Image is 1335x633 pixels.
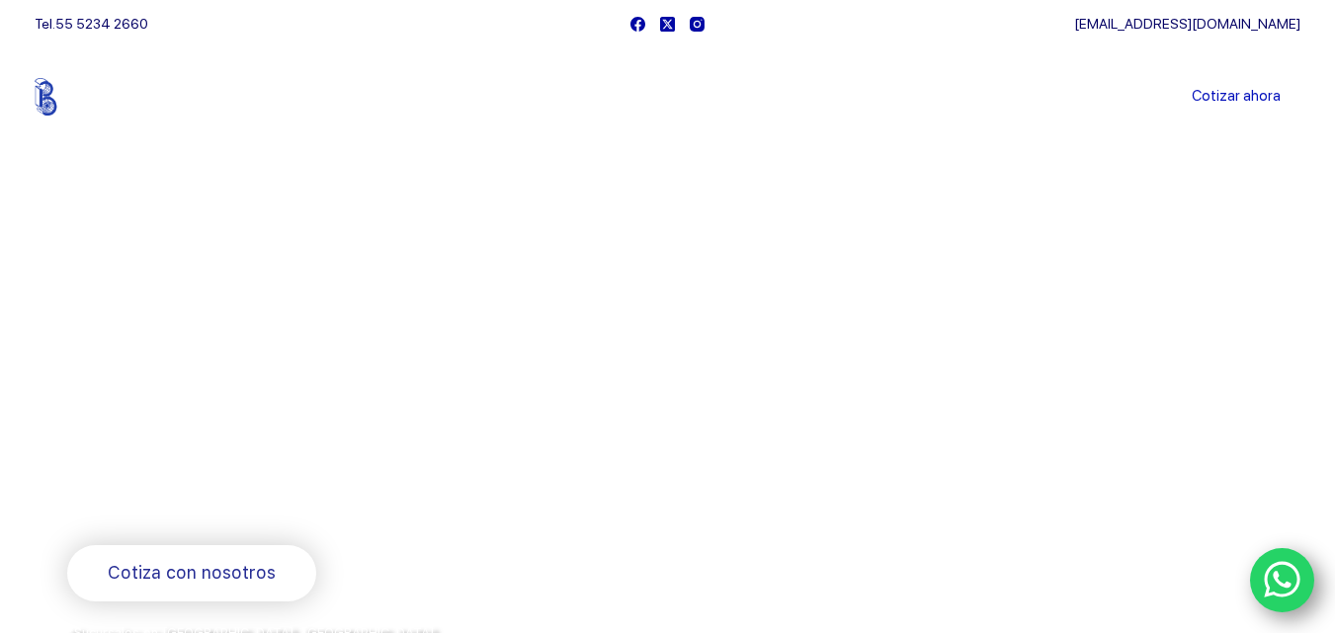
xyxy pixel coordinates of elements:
a: Instagram [690,17,705,32]
a: WhatsApp [1250,548,1315,613]
span: Cotiza con nosotros [108,559,276,588]
a: Cotiza con nosotros [67,545,316,601]
img: Balerytodo [35,78,158,116]
a: Facebook [630,17,645,32]
a: X (Twitter) [660,17,675,32]
a: 55 5234 2660 [55,16,148,32]
span: Rodamientos y refacciones industriales [67,494,458,518]
a: [EMAIL_ADDRESS][DOMAIN_NAME] [1074,16,1300,32]
a: Cotizar ahora [1172,77,1300,117]
span: Somos los doctores de la industria [67,337,634,473]
nav: Menu Principal [435,47,900,146]
span: Bienvenido a Balerytodo® [67,294,320,319]
span: Tel. [35,16,148,32]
